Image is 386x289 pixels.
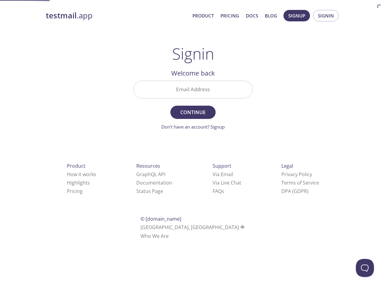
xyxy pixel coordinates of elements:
[136,188,163,194] a: Status Page
[170,106,216,119] button: Continue
[318,12,334,20] span: Signin
[67,171,96,178] a: How it works
[283,10,310,21] button: Signup
[313,10,339,21] button: Signin
[67,179,90,186] a: Highlights
[46,11,188,21] a: testmail.app
[246,12,258,20] a: Docs
[220,12,239,20] a: Pricing
[136,179,172,186] a: Documentation
[136,171,165,178] a: GraphQL API
[141,224,246,231] span: [GEOGRAPHIC_DATA], [GEOGRAPHIC_DATA]
[133,68,253,78] h2: Welcome back
[281,171,312,178] a: Privacy Policy
[265,12,277,20] a: Blog
[46,10,77,21] strong: testmail
[281,163,293,169] span: Legal
[136,163,160,169] span: Resources
[141,233,169,239] a: Who We Are
[172,45,214,63] h1: Signin
[281,188,308,194] a: DPA (GDPR)
[356,259,374,277] iframe: Help Scout Beacon - Open
[67,188,83,194] a: Pricing
[67,163,85,169] span: Product
[213,179,241,186] a: Via Live Chat
[213,163,231,169] span: Support
[192,12,214,20] a: Product
[177,108,209,117] span: Continue
[281,179,319,186] a: Terms of Service
[288,12,305,20] span: Signup
[141,216,181,222] span: © [DOMAIN_NAME]
[161,124,225,130] a: Don't have an account? Signup
[213,188,224,194] a: FAQ
[213,171,233,178] a: Via Email
[222,188,224,194] span: s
